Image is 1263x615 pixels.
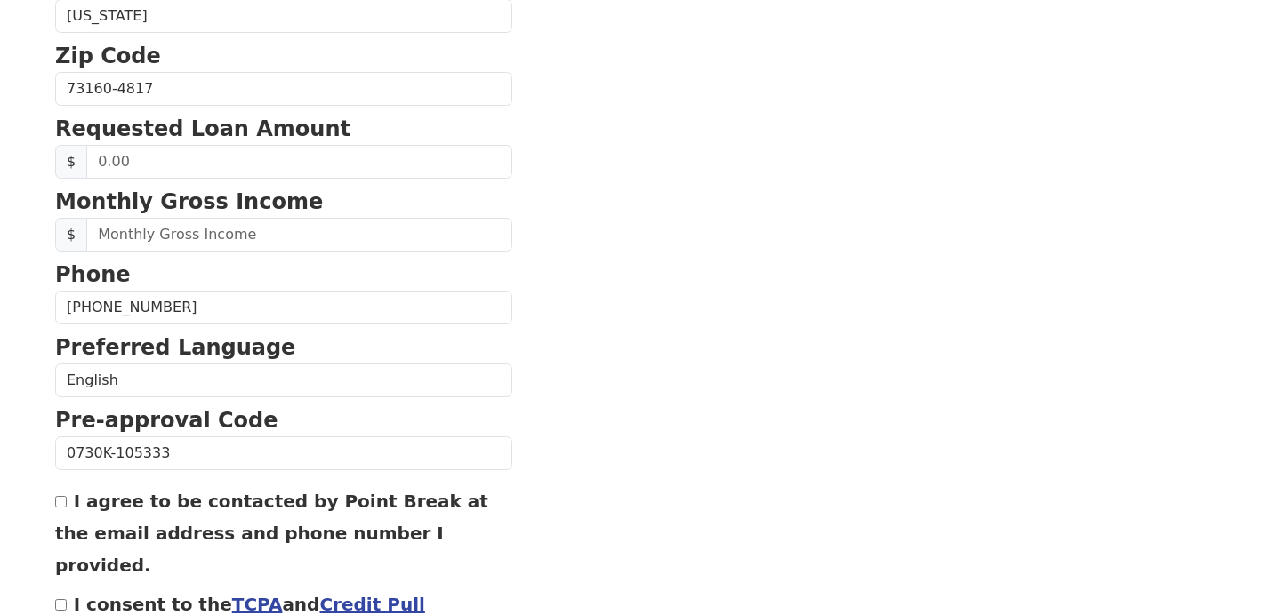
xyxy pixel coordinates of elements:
[55,262,131,287] strong: Phone
[55,44,161,68] strong: Zip Code
[55,186,512,218] p: Monthly Gross Income
[55,72,512,106] input: Zip Code
[55,145,87,179] span: $
[55,116,350,141] strong: Requested Loan Amount
[86,218,512,252] input: Monthly Gross Income
[55,218,87,252] span: $
[55,408,278,433] strong: Pre-approval Code
[55,335,295,360] strong: Preferred Language
[55,491,488,576] label: I agree to be contacted by Point Break at the email address and phone number I provided.
[86,145,512,179] input: 0.00
[55,291,512,324] input: Phone
[232,594,283,615] a: TCPA
[55,436,512,470] input: Pre-approval Code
